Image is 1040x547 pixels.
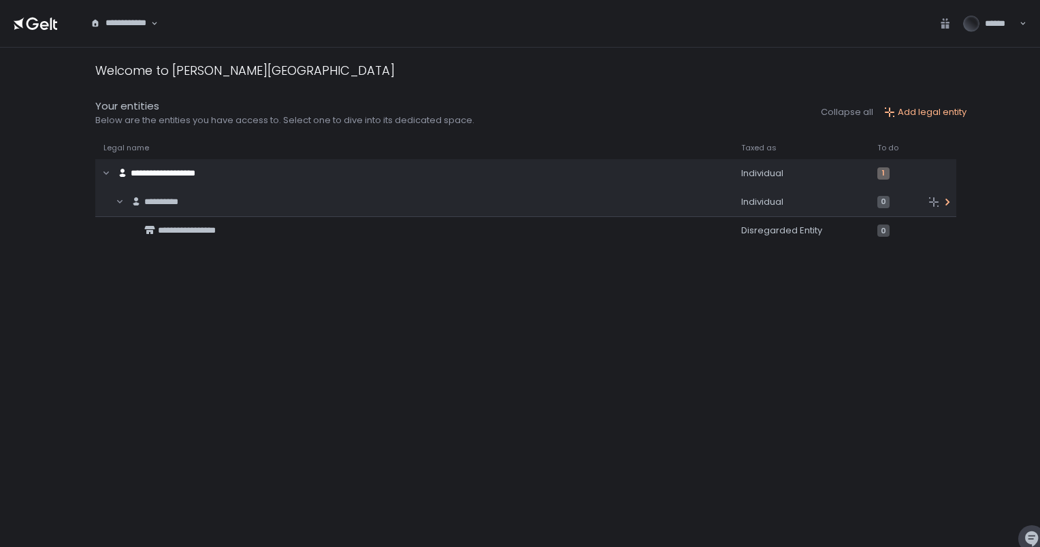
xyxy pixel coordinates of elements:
input: Search for option [91,29,150,43]
div: Search for option [82,10,158,38]
div: Below are the entities you have access to. Select one to dive into its dedicated space. [95,114,474,127]
span: Legal name [103,143,149,153]
div: Individual [741,196,861,208]
div: Disregarded Entity [741,225,861,237]
button: Add legal entity [884,106,966,118]
span: To do [877,143,898,153]
div: Your entities [95,99,474,114]
div: Individual [741,167,861,180]
span: Taxed as [741,143,777,153]
span: 0 [877,225,890,237]
button: Collapse all [821,106,873,118]
div: Welcome to [PERSON_NAME][GEOGRAPHIC_DATA] [95,61,395,80]
span: 1 [877,167,890,180]
span: 0 [877,196,890,208]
